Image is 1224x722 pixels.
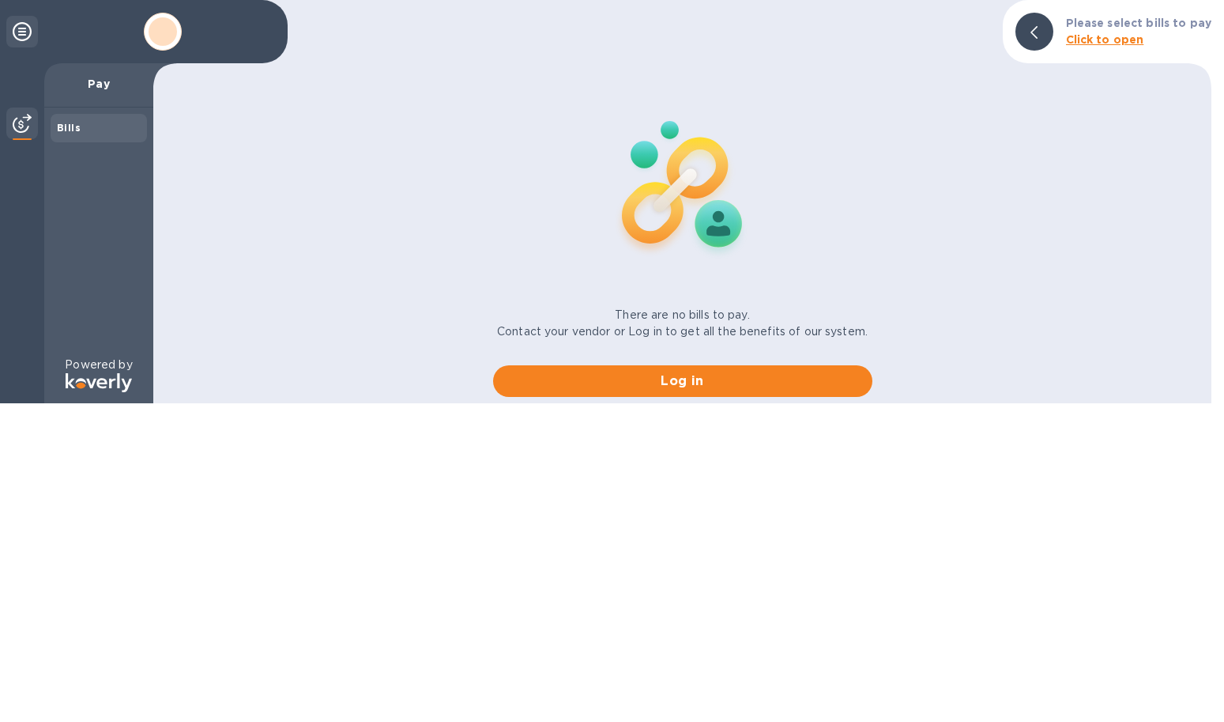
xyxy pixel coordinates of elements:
span: Log in [506,372,860,391]
b: Bills [57,122,81,134]
p: Powered by [65,357,132,373]
b: Please select bills to pay [1066,17,1211,29]
img: Logo [66,373,132,392]
button: Log in [493,365,872,397]
p: There are no bills to pay. Contact your vendor or Log in to get all the benefits of our system. [497,307,868,340]
p: Pay [57,76,141,92]
b: Click to open [1066,33,1144,46]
